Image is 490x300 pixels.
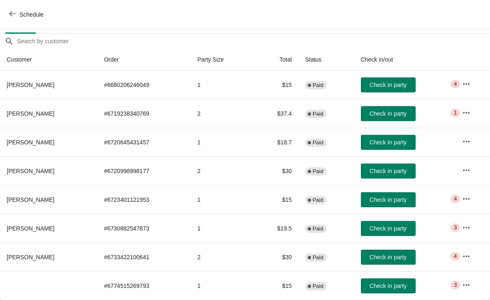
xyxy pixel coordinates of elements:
span: 1 [454,109,457,116]
th: Party Size [191,49,254,71]
td: 2 [191,156,254,185]
td: 2 [191,99,254,128]
td: 1 [191,271,254,300]
span: [PERSON_NAME] [7,139,54,146]
td: 1 [191,214,254,243]
td: $30 [254,156,299,185]
button: Check in party [361,106,416,121]
span: Check in party [370,82,407,88]
span: 4 [454,81,457,87]
span: Paid [313,82,323,89]
td: 1 [191,71,254,99]
span: 3 [454,282,457,288]
td: # 6720645431457 [97,128,191,156]
button: Check in party [361,192,416,207]
span: [PERSON_NAME] [7,254,54,260]
span: [PERSON_NAME] [7,225,54,232]
button: Check in party [361,135,416,150]
td: $15 [254,71,299,99]
td: # 6719238340769 [97,99,191,128]
button: Check in party [361,164,416,179]
span: 3 [454,224,457,231]
span: Paid [313,254,323,261]
span: Paid [313,197,323,203]
button: Check in party [361,278,416,293]
span: Check in party [370,283,407,289]
span: [PERSON_NAME] [7,82,54,88]
th: Check in/out [354,49,456,71]
td: # 6733422100641 [97,243,191,271]
td: # 6680206246049 [97,71,191,99]
span: Check in party [370,168,407,174]
td: 2 [191,243,254,271]
td: # 6723401121953 [97,185,191,214]
span: Paid [313,139,323,146]
td: 1 [191,128,254,156]
th: Order [97,49,191,71]
button: Check in party [361,77,416,92]
span: Check in party [370,110,407,117]
span: [PERSON_NAME] [7,168,54,174]
button: Check in party [361,250,416,265]
span: Paid [313,283,323,290]
span: Paid [313,168,323,175]
td: $18.7 [254,128,299,156]
th: Status [299,49,354,71]
span: Check in party [370,225,407,232]
span: Check in party [370,139,407,146]
span: Check in party [370,196,407,203]
th: Total [254,49,299,71]
span: [PERSON_NAME] [7,110,54,117]
td: $30 [254,243,299,271]
td: $37.4 [254,99,299,128]
span: 4 [454,253,457,260]
span: Paid [313,226,323,232]
span: [PERSON_NAME] [7,196,54,203]
td: $15 [254,271,299,300]
span: Schedule [20,11,44,18]
td: # 6774515269793 [97,271,191,300]
button: Check in party [361,221,416,236]
input: Search by customer [17,34,490,49]
td: $19.5 [254,214,299,243]
span: 4 [454,196,457,202]
button: Schedule [4,7,50,22]
td: $15 [254,185,299,214]
td: 1 [191,185,254,214]
td: # 6730882547873 [97,214,191,243]
span: Paid [313,111,323,117]
td: # 6720998998177 [97,156,191,185]
span: Check in party [370,254,407,260]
